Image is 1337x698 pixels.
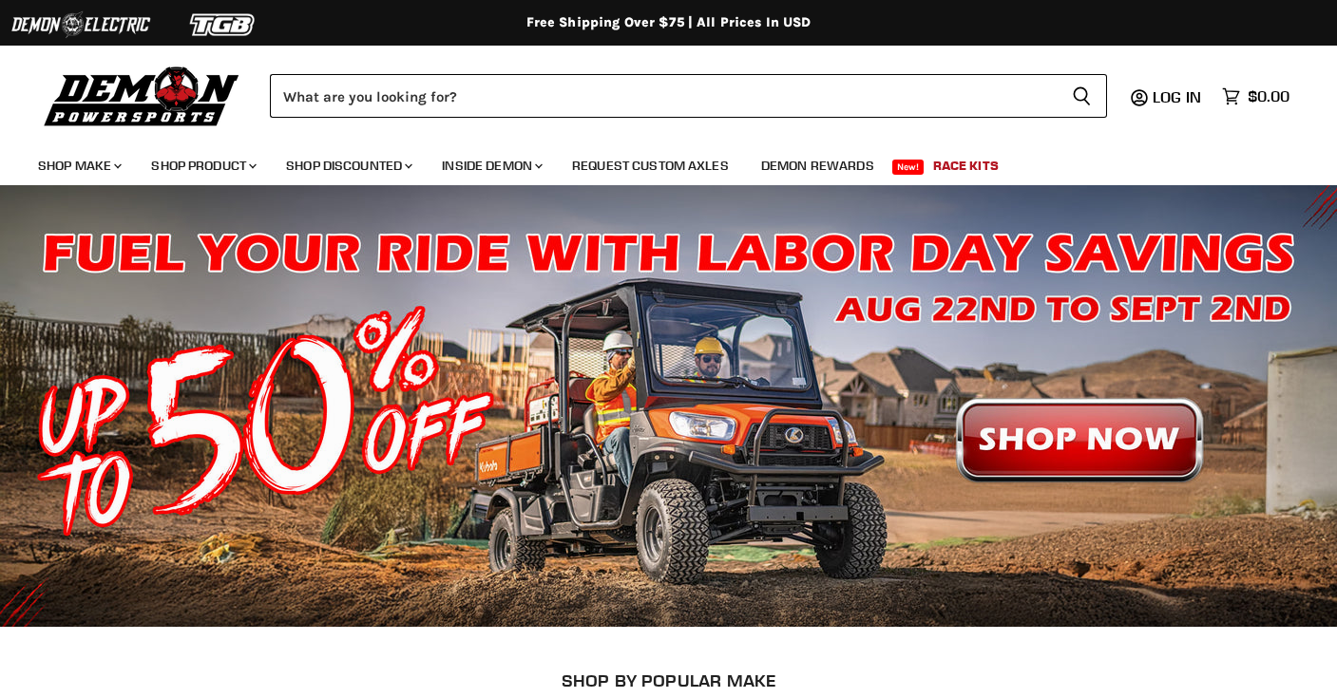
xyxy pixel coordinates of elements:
[1057,74,1107,118] button: Search
[152,7,295,43] img: TGB Logo 2
[270,74,1057,118] input: Search
[38,62,246,129] img: Demon Powersports
[1248,87,1289,105] span: $0.00
[270,74,1107,118] form: Product
[747,146,888,185] a: Demon Rewards
[919,146,1013,185] a: Race Kits
[24,146,133,185] a: Shop Make
[137,146,268,185] a: Shop Product
[272,146,424,185] a: Shop Discounted
[24,139,1285,185] ul: Main menu
[1213,83,1299,110] a: $0.00
[558,146,743,185] a: Request Custom Axles
[1153,87,1201,106] span: Log in
[892,160,925,175] span: New!
[1144,88,1213,105] a: Log in
[10,7,152,43] img: Demon Electric Logo 2
[428,146,554,185] a: Inside Demon
[24,670,1314,690] h2: SHOP BY POPULAR MAKE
